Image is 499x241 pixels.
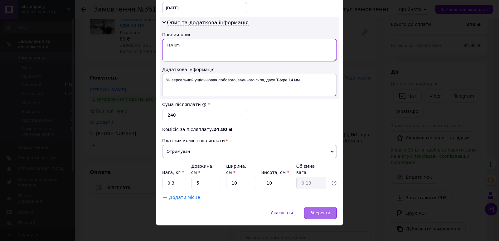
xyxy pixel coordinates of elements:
label: Вага, кг [162,170,184,175]
textarea: T14 3m [162,39,337,61]
label: Ширина, см [226,164,246,175]
div: Об'ємна вага [296,163,326,176]
span: Опис та додаткова інформація [167,20,249,26]
label: Висота, см [261,170,289,175]
div: Повний опис [162,31,337,38]
div: Додаткова інформація [162,66,337,73]
textarea: Універсальний ущільнювач лобового, заднього скла, даху T-type 14 мм [162,74,337,96]
div: Комісія за післяплату: [162,126,337,133]
span: Отримувач [162,145,337,158]
label: Сума післяплати [162,102,206,107]
span: 24.80 ₴ [213,127,232,132]
span: Платник комісії післяплати [162,138,225,143]
label: Довжина, см [191,164,214,175]
span: Скасувати [271,210,293,215]
span: Додати місце [169,195,200,200]
span: Зберегти [311,210,330,215]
